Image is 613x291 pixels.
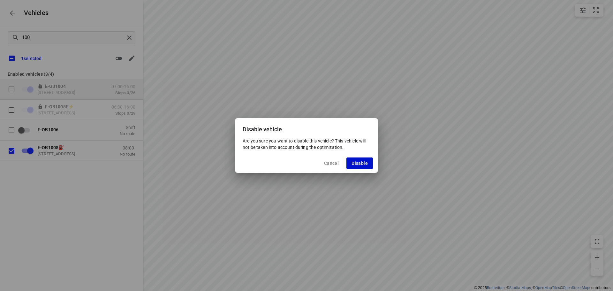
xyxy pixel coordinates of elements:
span: Disable [352,161,368,166]
div: Disable vehicle [235,118,378,138]
p: Are you sure you want to disable this vehicle? This vehicle will not be taken into account during... [243,138,370,150]
button: Disable [346,157,373,169]
span: Cancel [324,161,339,166]
button: Cancel [319,157,344,169]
